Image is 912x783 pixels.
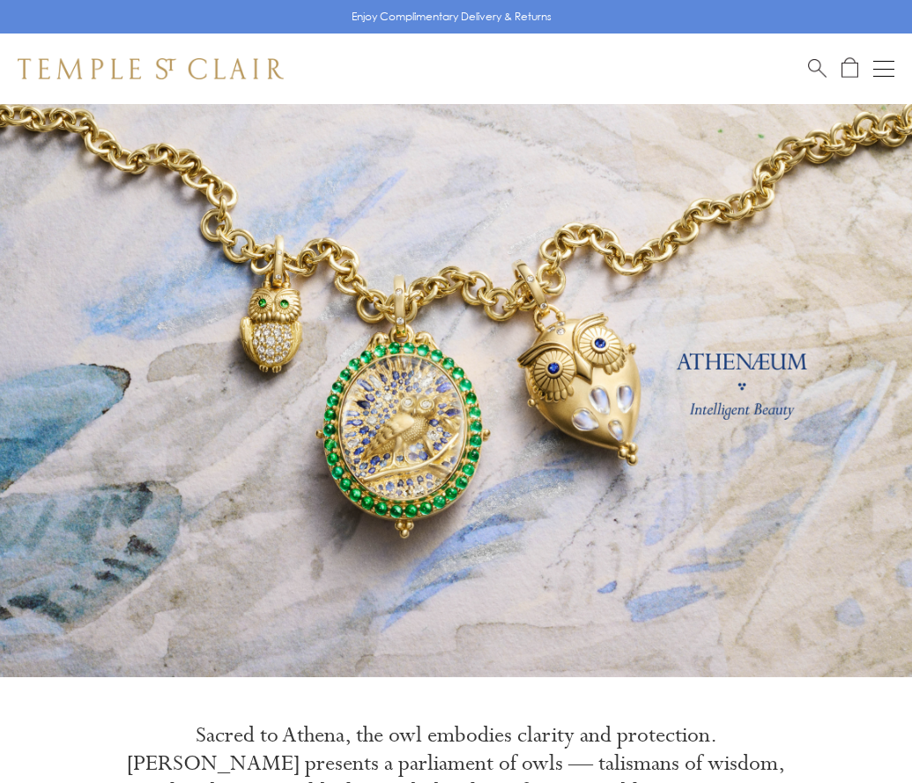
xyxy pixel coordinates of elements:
a: Open Shopping Bag [842,57,858,79]
a: Search [808,57,827,79]
p: Enjoy Complimentary Delivery & Returns [352,8,552,26]
button: Open navigation [873,58,894,79]
img: Temple St. Clair [18,58,284,79]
